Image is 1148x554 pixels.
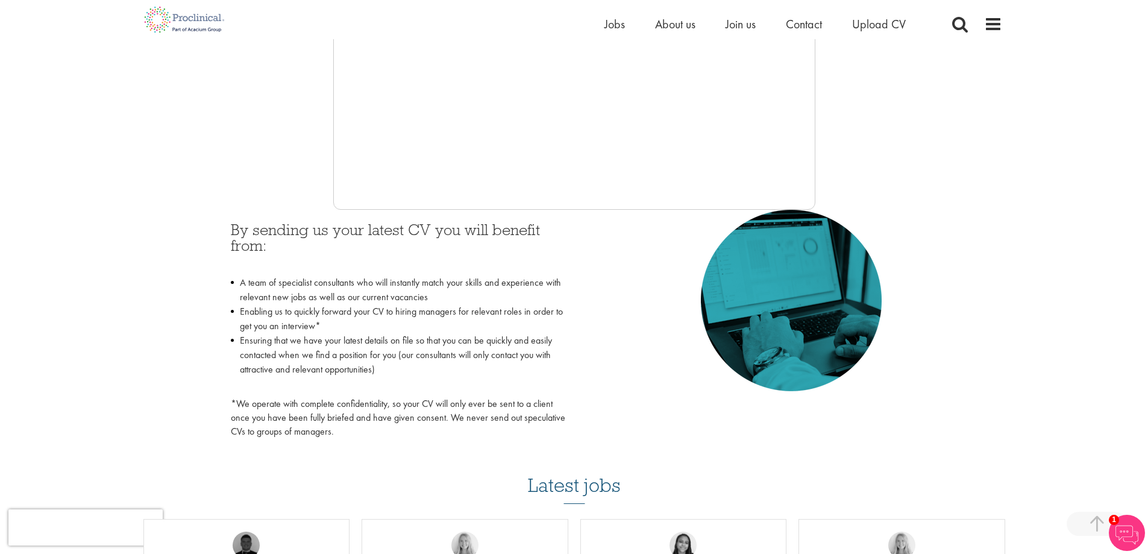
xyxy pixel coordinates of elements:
[8,509,163,546] iframe: reCAPTCHA
[528,445,621,504] h3: Latest jobs
[231,304,565,333] li: Enabling us to quickly forward your CV to hiring managers for relevant roles in order to get you ...
[231,333,565,391] li: Ensuring that we have your latest details on file so that you can be quickly and easily contacted...
[604,16,625,32] a: Jobs
[786,16,822,32] a: Contact
[231,222,565,269] h3: By sending us your latest CV you will benefit from:
[1109,515,1145,551] img: Chatbot
[726,16,756,32] a: Join us
[231,397,565,439] p: *We operate with complete confidentiality, so your CV will only ever be sent to a client once you...
[852,16,906,32] a: Upload CV
[231,275,565,304] li: A team of specialist consultants who will instantly match your skills and experience with relevan...
[655,16,695,32] a: About us
[1109,515,1119,525] span: 1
